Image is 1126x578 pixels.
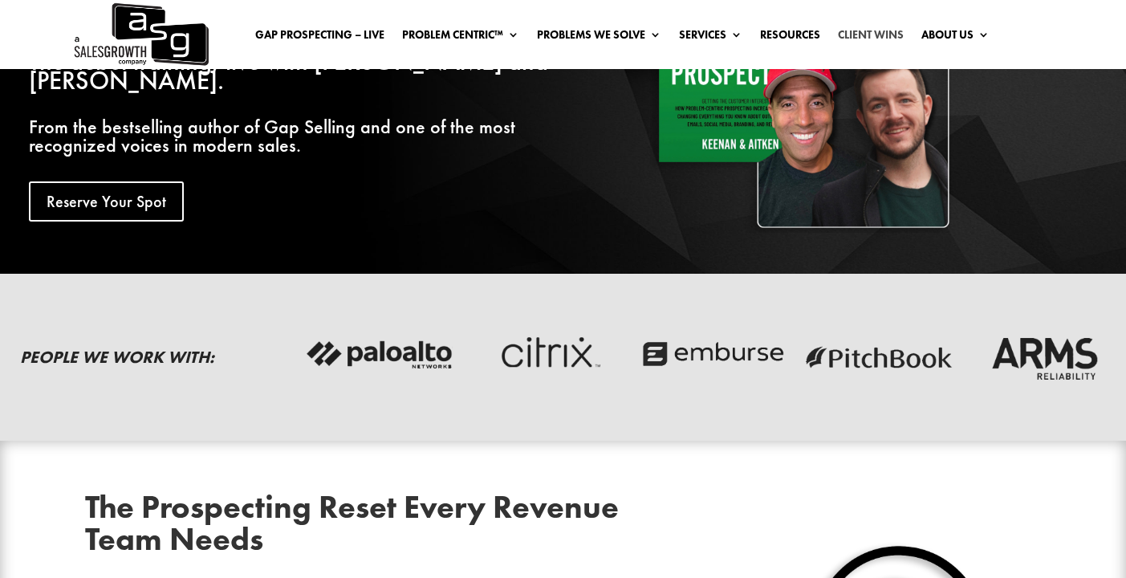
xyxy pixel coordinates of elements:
a: Gap Prospecting – LIVE [255,29,384,47]
a: About Us [921,29,990,47]
img: emburse-logo-dark [637,324,787,385]
img: pitchbook-logo-dark [803,324,953,385]
a: Client Wins [838,29,904,47]
img: palato-networks-logo-dark [305,324,455,385]
a: Problem Centric™ [402,29,519,47]
img: critix-logo-dark [471,324,621,385]
a: Problems We Solve [537,29,661,47]
a: Resources [760,29,820,47]
p: From the bestselling author of Gap Selling and one of the most recognized voices in modern sales. [29,117,581,156]
div: The debut training, live with [PERSON_NAME] and [PERSON_NAME]. [29,52,581,91]
img: arms-reliability-logo-dark [969,324,1120,385]
h2: The Prospecting Reset Every Revenue Team Needs [85,491,705,564]
a: Services [679,29,742,47]
a: Reserve Your Spot [29,181,184,222]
